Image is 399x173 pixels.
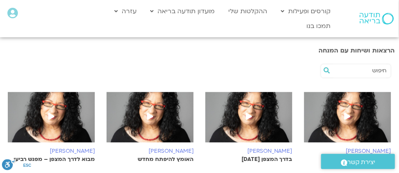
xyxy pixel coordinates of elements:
span: יצירת קשר [348,157,376,168]
a: [PERSON_NAME] מבוא לדרך המצפן – מפגש רביעי [8,92,95,163]
a: יצירת קשר [321,154,395,169]
a: [PERSON_NAME] האומץ להיפתח מחדש [107,92,194,163]
input: חיפוש [333,65,387,78]
a: ההקלטות שלי [224,4,271,19]
img: arnina_kishtan.jpg [304,92,391,150]
h6: [PERSON_NAME] [205,149,292,155]
img: arnina_kishtan.jpg [107,92,194,150]
p: האומץ להיפתח מחדש [107,157,194,163]
a: מועדון תודעה בריאה [146,4,219,19]
h6: [PERSON_NAME] [107,149,194,155]
a: תמכו בנו [303,19,334,33]
img: arnina_kishtan.jpg [8,92,95,150]
img: תודעה בריאה [360,13,394,24]
a: קורסים ופעילות [277,4,334,19]
a: [PERSON_NAME] בדרך המצפן [DATE] [205,92,292,163]
h6: [PERSON_NAME] [304,149,391,155]
h6: [PERSON_NAME] [8,149,95,155]
a: [PERSON_NAME] בדרך המצפן [DATE] [304,92,391,163]
p: מבוא לדרך המצפן – מפגש רביעי [8,157,95,163]
img: arnina_kishtan.jpg [205,92,292,150]
h3: הרצאות ושיחות עם המנחה [4,47,395,54]
p: בדרך המצפן [DATE] [205,157,292,163]
a: עזרה [110,4,140,19]
p: בדרך המצפן [DATE] [304,157,391,163]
